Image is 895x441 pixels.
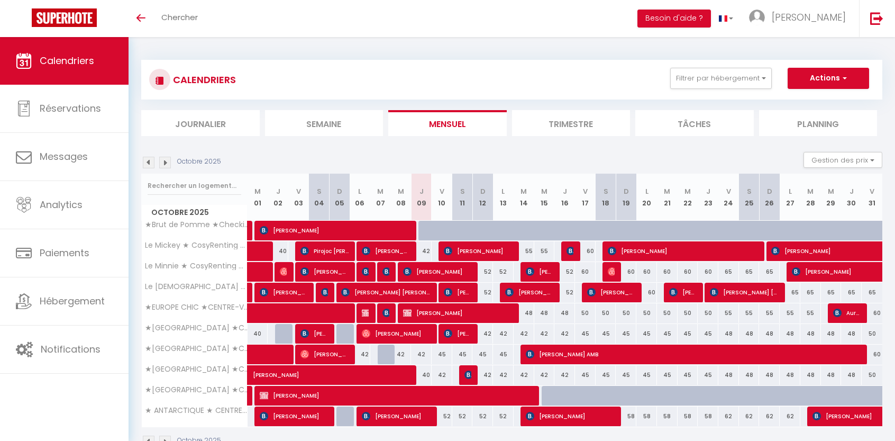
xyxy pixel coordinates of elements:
div: 45 [596,324,616,344]
div: 60 [636,283,657,302]
span: ★[GEOGRAPHIC_DATA] ★CENTRE-VILLE ★Checkin Auto [143,386,249,394]
div: 50 [862,365,882,385]
abbr: M [664,186,670,196]
div: 50 [616,303,636,323]
span: [PERSON_NAME] [587,282,635,302]
h3: CALENDRIERS [170,68,236,92]
div: 42 [472,365,493,385]
th: 17 [575,174,596,221]
abbr: J [563,186,567,196]
div: 42 [411,345,432,364]
span: [PERSON_NAME] [526,406,615,426]
span: [PERSON_NAME] [260,220,411,240]
span: [PERSON_NAME] [260,282,308,302]
abbr: J [850,186,854,196]
div: 55 [780,303,800,323]
div: 50 [862,324,882,344]
th: 04 [309,174,330,221]
div: 60 [575,241,596,261]
div: 52 [472,407,493,426]
div: 48 [718,324,739,344]
div: 45 [657,324,678,344]
th: 02 [268,174,288,221]
div: 45 [575,365,596,385]
th: 10 [432,174,452,221]
th: 23 [698,174,718,221]
span: [PERSON_NAME] [444,282,471,302]
th: 18 [596,174,616,221]
span: [PERSON_NAME] [253,359,447,380]
div: 48 [534,303,555,323]
span: [PERSON_NAME] [PERSON_NAME] [341,282,431,302]
div: 60 [616,262,636,282]
th: 06 [350,174,370,221]
div: 65 [739,262,760,282]
div: 58 [616,407,636,426]
th: 27 [780,174,800,221]
div: 62 [780,407,800,426]
abbr: D [480,186,486,196]
span: Calendriers [40,54,94,67]
span: Le Mickey ★ CosyRenting ★ 9 min Disney [143,241,249,249]
div: 65 [821,283,842,302]
th: 05 [329,174,350,221]
div: 42 [534,365,555,385]
span: ★EUROPE CHIC ★CENTRE-VILLE ★Checkin Auto [143,303,249,311]
div: 65 [862,283,882,302]
span: [PERSON_NAME] [403,262,472,282]
th: 11 [452,174,473,221]
div: 42 [350,345,370,364]
abbr: J [706,186,710,196]
div: 42 [514,324,534,344]
div: 50 [575,303,596,323]
div: 48 [718,365,739,385]
span: [PERSON_NAME] [300,344,349,364]
abbr: V [870,186,874,196]
span: Réservations [40,102,101,115]
span: [PERSON_NAME] [526,262,553,282]
span: [PERSON_NAME] [260,385,535,406]
div: 45 [698,324,718,344]
abbr: V [296,186,301,196]
div: 48 [800,324,821,344]
span: [PERSON_NAME] AMB [526,344,863,364]
span: ★[GEOGRAPHIC_DATA] ★CENTRE-VILLE ★Checkin Auto [143,365,249,373]
abbr: S [460,186,465,196]
abbr: M [807,186,814,196]
div: 60 [698,262,718,282]
input: Rechercher un logement... [148,176,241,195]
span: ★ ANTARCTIQUE ★ CENTRE-VILLE ★Checkin Auto [143,407,249,415]
button: Gestion des prix [803,152,882,168]
div: 65 [759,262,780,282]
th: 13 [493,174,514,221]
button: Actions [788,68,869,89]
abbr: S [317,186,322,196]
span: Analytics [40,198,83,211]
button: Filtrer par hébergement [670,68,772,89]
abbr: J [419,186,424,196]
li: Trimestre [512,110,631,136]
div: 48 [821,365,842,385]
span: [PERSON_NAME] [403,303,513,323]
div: 50 [657,303,678,323]
th: 14 [514,174,534,221]
span: Octobre 2025 [142,205,247,220]
span: ★Brut de Pomme ★Checkin Auto [143,221,249,229]
div: 52 [493,407,514,426]
div: 48 [759,324,780,344]
th: 16 [554,174,575,221]
div: 45 [493,345,514,364]
div: 55 [800,303,821,323]
th: 30 [841,174,862,221]
span: [PERSON_NAME] [300,262,349,282]
div: 60 [862,345,882,364]
div: 45 [596,365,616,385]
li: Journalier [141,110,260,136]
th: 03 [288,174,309,221]
span: [PERSON_NAME] [444,241,513,261]
div: 45 [678,365,698,385]
div: 65 [800,283,821,302]
div: 45 [698,365,718,385]
div: 60 [636,262,657,282]
abbr: J [276,186,280,196]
